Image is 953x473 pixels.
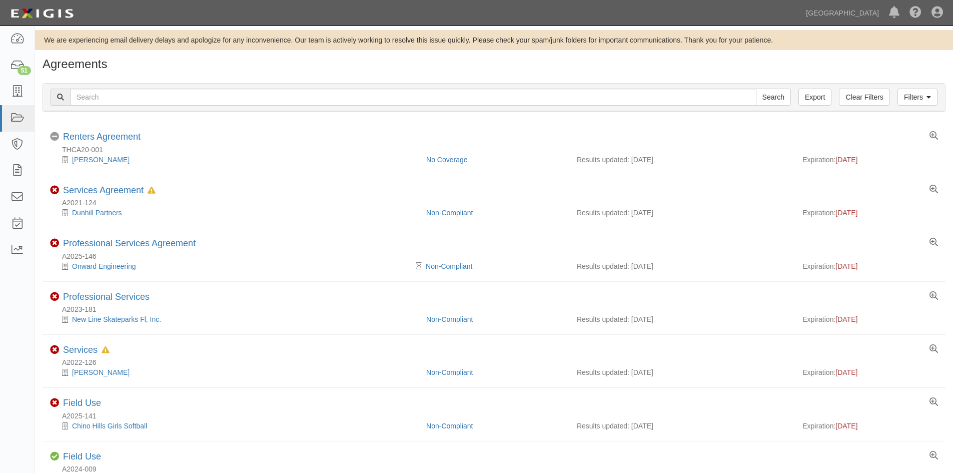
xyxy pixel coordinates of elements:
[897,89,937,106] a: Filters
[577,367,787,377] div: Results updated: [DATE]
[909,7,921,19] i: Help Center - Complianz
[8,5,77,23] img: logo-5460c22ac91f19d4615b14bd174203de0afe785f0fc80cf4dbbc73dc1793850b.png
[50,304,945,314] div: A2023-181
[802,261,938,271] div: Expiration:
[50,251,945,261] div: A2025-146
[63,398,101,409] div: Field Use
[798,89,831,106] a: Export
[801,3,884,23] a: [GEOGRAPHIC_DATA]
[72,368,130,376] a: [PERSON_NAME]
[63,185,144,195] a: Services Agreement
[63,451,101,461] a: Field Use
[835,156,857,164] span: [DATE]
[835,315,857,323] span: [DATE]
[426,209,473,217] a: Non-Compliant
[72,262,136,270] a: Onward Engineering
[50,357,945,367] div: A2022-126
[577,155,787,165] div: Results updated: [DATE]
[426,315,473,323] a: Non-Compliant
[802,208,938,218] div: Expiration:
[50,198,945,208] div: A2021-124
[835,368,857,376] span: [DATE]
[50,145,945,155] div: THCA20-001
[577,261,787,271] div: Results updated: [DATE]
[63,345,98,355] a: Services
[102,347,110,354] i: In Default since 09/18/2024
[148,187,156,194] i: In Default since 07/07/2025
[756,89,791,106] input: Search
[43,58,945,71] h1: Agreements
[63,451,101,462] div: Field Use
[839,89,889,106] a: Clear Filters
[929,292,938,301] a: View results summary
[63,132,141,142] a: Renters Agreement
[50,367,419,377] div: Dudek
[577,314,787,324] div: Results updated: [DATE]
[18,66,31,75] div: 51
[50,292,59,301] i: Non-Compliant
[426,368,473,376] a: Non-Compliant
[50,186,59,195] i: Non-Compliant
[929,451,938,460] a: View results summary
[802,155,938,165] div: Expiration:
[802,314,938,324] div: Expiration:
[835,422,857,430] span: [DATE]
[802,421,938,431] div: Expiration:
[50,452,59,461] i: Compliant
[50,345,59,354] i: Non-Compliant
[50,132,59,141] i: No Coverage
[50,208,419,218] div: Dunhill Partners
[50,398,59,407] i: Non-Compliant
[50,411,945,421] div: A2025-141
[50,314,419,324] div: New Line Skateparks Fl, Inc.
[70,89,756,106] input: Search
[929,185,938,194] a: View results summary
[426,156,468,164] a: No Coverage
[72,422,147,430] a: Chino Hills Girls Softball
[835,262,857,270] span: [DATE]
[63,185,156,196] div: Services Agreement
[426,422,473,430] a: Non-Compliant
[63,238,196,248] a: Professional Services Agreement
[72,156,130,164] a: [PERSON_NAME]
[72,209,122,217] a: Dunhill Partners
[802,367,938,377] div: Expiration:
[929,345,938,354] a: View results summary
[63,292,150,303] div: Professional Services
[929,132,938,141] a: View results summary
[50,421,419,431] div: Chino Hills Girls Softball
[63,132,141,143] div: Renters Agreement
[35,35,953,45] div: We are experiencing email delivery delays and apologize for any inconvenience. Our team is active...
[929,238,938,247] a: View results summary
[50,239,59,248] i: Non-Compliant
[577,421,787,431] div: Results updated: [DATE]
[63,398,101,408] a: Field Use
[835,209,857,217] span: [DATE]
[63,292,150,302] a: Professional Services
[63,238,196,249] div: Professional Services Agreement
[416,263,422,270] i: Pending Review
[50,261,419,271] div: Onward Engineering
[63,345,110,356] div: Services
[50,155,419,165] div: Cherie Wood
[577,208,787,218] div: Results updated: [DATE]
[929,398,938,407] a: View results summary
[426,262,472,270] a: Non-Compliant
[72,315,161,323] a: New Line Skateparks Fl, Inc.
